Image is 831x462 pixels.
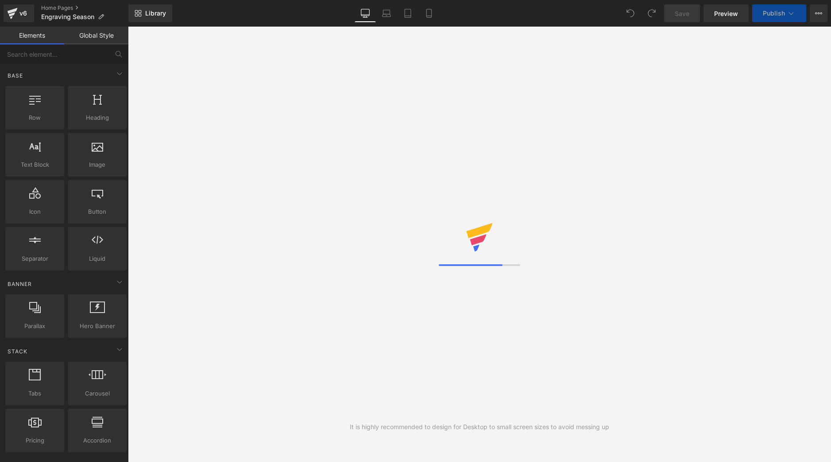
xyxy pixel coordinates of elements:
button: Publish [752,4,806,22]
button: Undo [622,4,639,22]
span: Separator [8,254,62,263]
span: Button [70,207,124,216]
span: Library [145,9,166,17]
div: It is highly recommended to design for Desktop to small screen sizes to avoid messing up [350,422,609,432]
a: v6 [4,4,34,22]
span: Pricing [8,436,62,445]
span: Engraving Season [41,13,94,20]
span: Base [7,71,24,80]
a: New Library [128,4,172,22]
span: Parallax [8,321,62,331]
span: Save [675,9,689,18]
div: v6 [18,8,29,19]
span: Text Block [8,160,62,169]
button: More [810,4,827,22]
a: Global Style [64,27,128,44]
span: Preview [714,9,738,18]
a: Mobile [418,4,440,22]
span: Icon [8,207,62,216]
span: Liquid [70,254,124,263]
span: Carousel [70,389,124,398]
span: Banner [7,280,33,288]
button: Redo [643,4,661,22]
span: Accordion [70,436,124,445]
a: Tablet [397,4,418,22]
span: Publish [763,10,785,17]
a: Laptop [376,4,397,22]
a: Home Pages [41,4,128,12]
span: Image [70,160,124,169]
a: Preview [703,4,749,22]
span: Row [8,113,62,122]
span: Tabs [8,389,62,398]
a: Desktop [355,4,376,22]
span: Stack [7,347,28,356]
span: Heading [70,113,124,122]
span: Hero Banner [70,321,124,331]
